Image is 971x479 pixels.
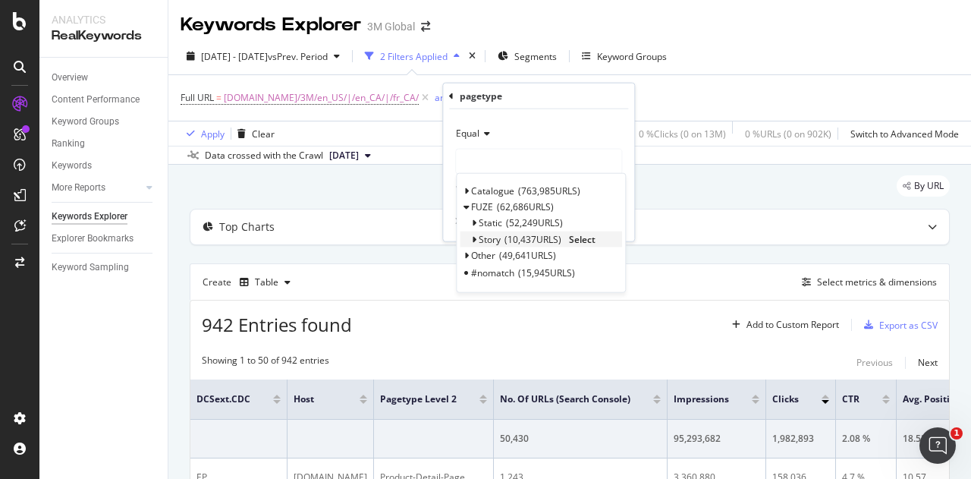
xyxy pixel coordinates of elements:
[181,91,214,104] span: Full URL
[52,260,129,276] div: Keyword Sampling
[746,320,839,329] div: Add to Custom Report
[858,313,938,337] button: Export as CSV
[52,260,157,276] a: Keyword Sampling
[471,266,514,279] span: #nomatch
[903,392,961,406] span: Avg. Position
[255,278,278,287] div: Table
[52,12,156,27] div: Analytics
[52,114,119,130] div: Keyword Groups
[231,121,275,146] button: Clear
[745,128,831,140] div: 0 % URLs ( 0 on 902K )
[674,392,729,406] span: Impressions
[196,392,250,406] span: DCSext.CDC
[796,273,937,291] button: Select metrics & dimensions
[449,214,497,229] button: Cancel
[201,128,225,140] div: Apply
[367,19,415,34] div: 3M Global
[844,121,959,146] button: Switch to Advanced Mode
[359,44,466,68] button: 2 Filters Applied
[576,44,673,68] button: Keyword Groups
[435,91,451,104] div: and
[52,70,88,86] div: Overview
[597,50,667,63] div: Keyword Groups
[850,128,959,140] div: Switch to Advanced Mode
[674,432,759,446] div: 95,293,682
[323,147,377,165] button: [DATE]
[460,90,502,102] div: pagetype
[52,231,134,247] div: Explorer Bookmarks
[52,70,157,86] a: Overview
[518,266,575,279] span: 15,945 URLS
[518,184,580,197] span: 763,985 URLS
[421,21,430,32] div: arrow-right-arrow-left
[918,356,938,369] div: Next
[234,270,297,295] button: Table
[471,184,514,197] span: Catalogue
[205,149,323,162] div: Data crossed with the Crawl
[479,216,502,229] span: Static
[726,313,839,337] button: Add to Custom Report
[252,128,275,140] div: Clear
[52,114,157,130] a: Keyword Groups
[500,432,661,446] div: 50,430
[52,180,142,196] a: More Reports
[52,209,157,225] a: Keywords Explorer
[500,392,630,406] span: No. of URLs (Search Console)
[380,50,448,63] div: 2 Filters Applied
[52,231,157,247] a: Explorer Bookmarks
[52,158,157,174] a: Keywords
[492,44,563,68] button: Segments
[52,136,157,152] a: Ranking
[435,90,451,105] button: and
[466,49,479,64] div: times
[772,432,829,446] div: 1,982,893
[842,432,890,446] div: 2.08 %
[52,92,157,108] a: Content Performance
[918,354,938,372] button: Next
[772,392,799,406] span: Clicks
[914,181,944,191] span: By URL
[497,200,554,213] span: 62,686 URLS
[224,87,419,109] span: [DOMAIN_NAME]/3M/en_US/|/en_CA/|/fr_CA/
[52,209,127,225] div: Keywords Explorer
[842,392,859,406] span: CTR
[919,427,956,464] iframe: Intercom live chat
[268,50,328,63] span: vs Prev. Period
[181,12,361,38] div: Keywords Explorer
[471,248,495,261] span: Other
[216,91,222,104] span: =
[504,232,561,245] span: 10,437 URLS
[951,427,963,440] span: 1
[52,136,85,152] div: Ranking
[52,158,92,174] div: Keywords
[203,270,297,295] div: Create
[514,50,557,63] span: Segments
[879,319,938,332] div: Export as CSV
[181,121,225,146] button: Apply
[817,276,937,288] div: Select metrics & dimensions
[202,354,329,372] div: Showing 1 to 50 of 942 entries
[569,232,595,245] span: Select
[506,216,563,229] span: 52,249 URLS
[856,356,893,369] div: Previous
[897,175,950,197] div: legacy label
[329,149,359,162] span: 2024 Dec. 1st
[52,180,105,196] div: More Reports
[856,354,893,372] button: Previous
[499,248,556,261] span: 49,641 URLS
[219,219,275,235] div: Top Charts
[52,92,140,108] div: Content Performance
[202,312,352,337] span: 942 Entries found
[52,27,156,45] div: RealKeywords
[471,200,493,213] span: FUZE
[479,232,501,245] span: Story
[380,392,457,406] span: pagetype Level 2
[639,128,726,140] div: 0 % Clicks ( 0 on 13M )
[294,392,337,406] span: Host
[201,50,268,63] span: [DATE] - [DATE]
[181,44,346,68] button: [DATE] - [DATE]vsPrev. Period
[456,127,479,140] span: Equal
